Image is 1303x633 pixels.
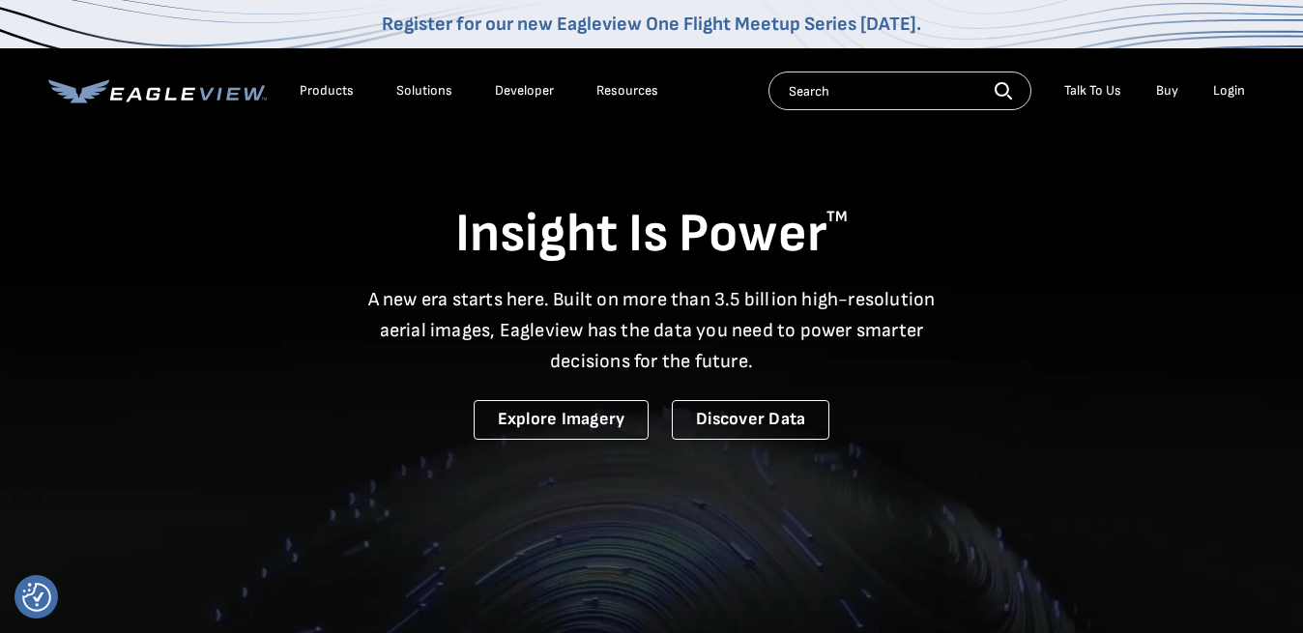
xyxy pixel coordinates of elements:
[396,82,452,100] div: Solutions
[356,284,947,377] p: A new era starts here. Built on more than 3.5 billion high-resolution aerial images, Eagleview ha...
[1213,82,1245,100] div: Login
[382,13,921,36] a: Register for our new Eagleview One Flight Meetup Series [DATE].
[22,583,51,612] button: Consent Preferences
[768,72,1031,110] input: Search
[474,400,650,440] a: Explore Imagery
[1156,82,1178,100] a: Buy
[826,208,848,226] sup: TM
[495,82,554,100] a: Developer
[300,82,354,100] div: Products
[672,400,829,440] a: Discover Data
[1064,82,1121,100] div: Talk To Us
[22,583,51,612] img: Revisit consent button
[596,82,658,100] div: Resources
[48,201,1255,269] h1: Insight Is Power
